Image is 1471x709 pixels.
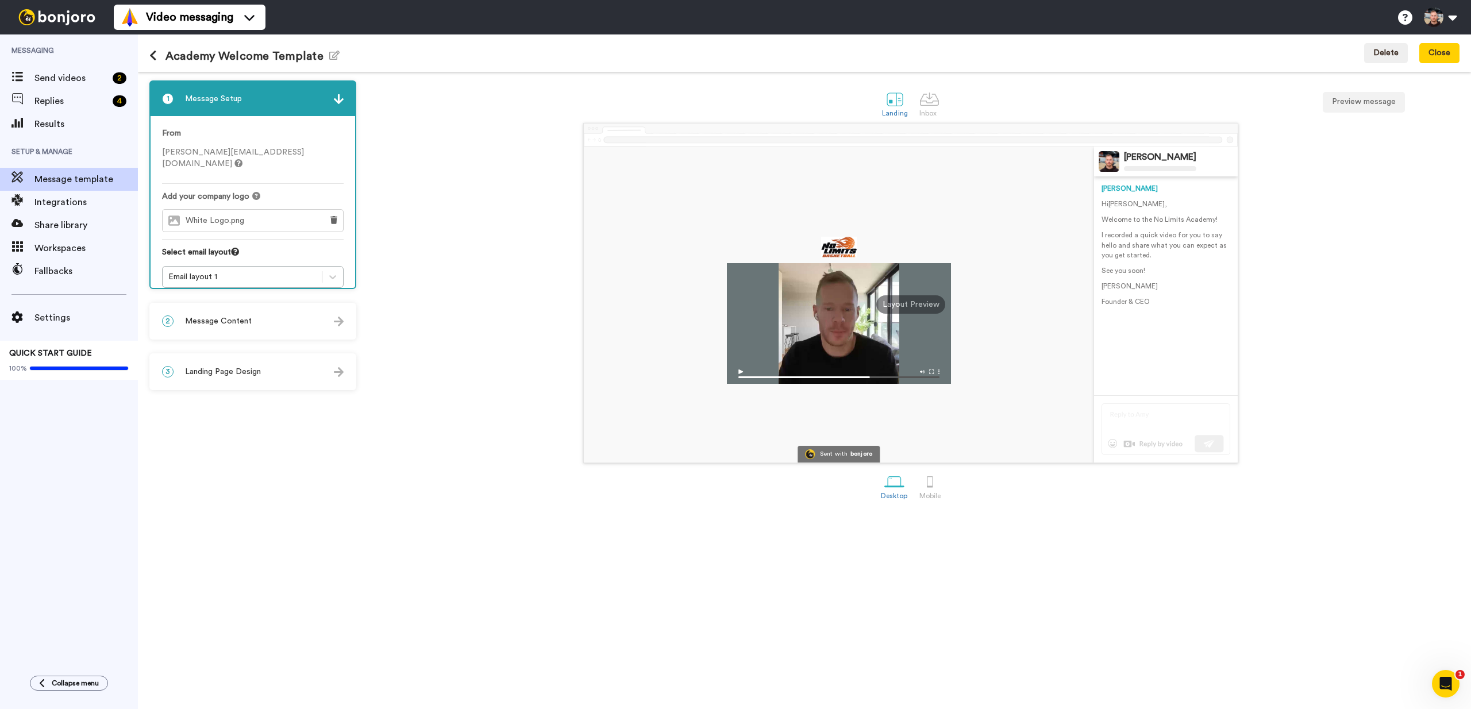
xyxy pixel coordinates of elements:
span: 2 [162,315,174,327]
span: Workspaces [34,241,138,255]
div: 3Landing Page Design [149,353,356,390]
span: Send videos [34,71,108,85]
span: 3 [162,366,174,377]
span: Settings [34,311,138,325]
p: See you soon! [1102,266,1230,276]
button: Close [1419,43,1460,64]
img: vm-color.svg [121,8,139,26]
span: Replies [34,94,108,108]
div: 2 [113,72,126,84]
span: Add your company logo [162,191,249,202]
span: White Logo.png [186,216,250,226]
button: Delete [1364,43,1408,64]
span: Share library [34,218,138,232]
div: Landing [882,109,908,117]
span: Message Content [185,315,252,327]
a: Desktop [875,466,914,506]
p: Founder & CEO [1102,297,1230,307]
a: Mobile [914,466,946,506]
div: Select email layout [162,246,344,266]
img: Bonjoro Logo [805,449,815,459]
div: [PERSON_NAME] [1124,152,1196,163]
span: Message Setup [185,93,242,105]
p: [PERSON_NAME] [1102,282,1230,291]
p: Welcome to the No Limits Academy! [1102,215,1230,225]
h1: Academy Welcome Template [149,49,340,63]
img: reply-preview.svg [1102,403,1230,455]
div: [PERSON_NAME] [1102,184,1230,194]
a: Landing [876,83,914,123]
iframe: Intercom live chat [1432,670,1460,698]
span: QUICK START GUIDE [9,349,92,357]
span: Video messaging [146,9,233,25]
img: arrow.svg [334,317,344,326]
div: 2Message Content [149,303,356,340]
span: [PERSON_NAME][EMAIL_ADDRESS][DOMAIN_NAME] [162,148,304,168]
label: From [162,128,181,140]
div: Sent with [820,451,848,457]
div: bonjoro [850,451,873,457]
img: bj-logo-header-white.svg [14,9,100,25]
button: Collapse menu [30,676,108,691]
div: Mobile [919,492,941,500]
span: Message template [34,172,138,186]
span: Fallbacks [34,264,138,278]
p: I recorded a quick video for you to say hello and share what you can expect as you get started. [1102,230,1230,260]
div: Layout Preview [876,295,945,314]
button: Preview message [1323,92,1405,113]
img: arrow.svg [334,94,344,104]
p: Hi [PERSON_NAME] , [1102,199,1230,209]
a: Inbox [914,83,945,123]
img: arrow.svg [334,367,344,377]
img: player-controls-full.svg [727,364,951,384]
span: Landing Page Design [185,366,261,377]
div: 4 [113,95,126,107]
span: 1 [162,93,174,105]
img: f40cdef9-f840-4a9b-be05-08c5de8e8f6a [821,237,857,257]
div: Email layout 1 [168,271,316,283]
div: Inbox [919,109,939,117]
span: 100% [9,364,27,373]
span: Collapse menu [52,679,99,688]
span: Integrations [34,195,138,209]
div: Desktop [881,492,908,500]
span: 1 [1455,670,1465,679]
img: Profile Image [1099,151,1119,172]
span: Results [34,117,138,131]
